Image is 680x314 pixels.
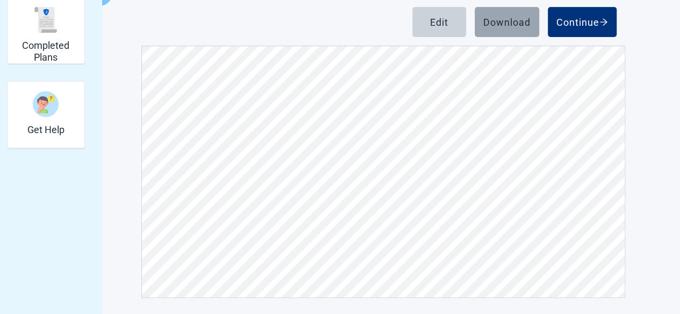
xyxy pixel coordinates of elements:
[475,7,539,37] button: Download
[33,91,59,117] img: person-question-x68TBcxA.svg
[12,40,80,63] h2: Completed Plans
[548,7,617,37] button: Continue arrow-right
[599,18,608,26] span: arrow-right
[27,124,65,136] h2: Get Help
[33,7,59,33] img: svg%3e
[412,7,466,37] button: Edit
[430,17,448,27] div: Edit
[7,81,85,148] div: Get Help
[483,17,531,27] div: Download
[556,17,608,27] div: Continue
